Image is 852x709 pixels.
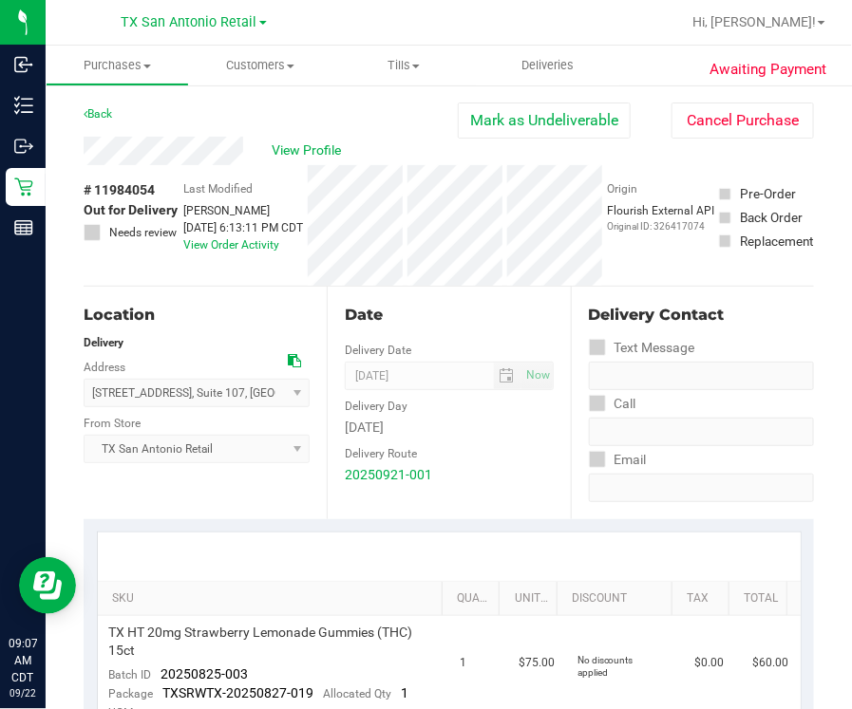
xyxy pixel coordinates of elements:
button: Cancel Purchase [672,103,814,139]
div: Date [345,304,553,327]
span: 20250825-003 [161,666,249,681]
span: Needs review [109,224,177,241]
div: [PERSON_NAME] [183,202,303,219]
input: Format: (999) 999-9999 [589,362,814,390]
div: Flourish External API [607,202,714,233]
span: 1 [402,685,409,700]
span: Awaiting Payment [710,59,826,81]
span: Out for Delivery [84,200,178,220]
div: Delivery Contact [589,304,814,327]
span: Allocated Qty [324,687,392,700]
span: $0.00 [694,654,724,672]
a: Quantity [457,591,492,606]
a: Customers [189,46,332,85]
label: Origin [607,180,637,197]
inline-svg: Outbound [14,137,33,156]
div: Location [84,304,310,327]
input: Format: (999) 999-9999 [589,418,814,446]
span: Purchases [47,57,188,74]
label: Text Message [589,334,695,362]
div: [DATE] 6:13:11 PM CDT [183,219,303,236]
span: Package [109,687,154,700]
strong: Delivery [84,336,123,349]
label: Call [589,390,636,418]
a: View Order Activity [183,238,279,252]
div: [DATE] [345,418,553,438]
div: Back Order [740,208,803,227]
label: Address [84,359,125,376]
label: Last Modified [183,180,253,197]
span: No discounts applied [577,655,634,678]
inline-svg: Inventory [14,96,33,115]
div: Copy address to clipboard [288,351,301,371]
label: Delivery Route [345,445,417,462]
span: Tills [333,57,475,74]
span: 1 [461,654,467,672]
inline-svg: Retail [14,177,33,196]
label: Email [589,446,647,474]
a: Deliveries [476,46,619,85]
span: $60.00 [753,654,789,672]
a: Tax [687,591,722,606]
span: Batch ID [109,668,152,681]
span: TX San Antonio Retail [122,14,257,30]
span: Hi, [PERSON_NAME]! [692,14,816,29]
a: Discount [572,591,664,606]
span: TX HT 20mg Strawberry Lemonade Gummies (THC) 15ct [109,624,438,660]
span: $75.00 [519,654,555,672]
inline-svg: Reports [14,218,33,237]
span: Customers [190,57,331,74]
p: 09:07 AM CDT [9,635,37,686]
a: SKU [112,591,435,606]
span: TXSRWTX-20250827-019 [163,685,314,700]
div: Pre-Order [740,184,796,203]
a: Total [744,591,779,606]
p: Original ID: 326417074 [607,219,714,233]
a: Unit Price [515,591,550,606]
span: # 11984054 [84,180,155,200]
div: Replacement [740,232,813,251]
label: Delivery Day [345,398,407,415]
p: 09/22 [9,686,37,700]
iframe: Resource center [19,557,76,614]
a: Purchases [46,46,189,85]
label: From Store [84,415,141,432]
a: Tills [332,46,476,85]
button: Mark as Undeliverable [458,103,631,139]
span: View Profile [272,140,348,160]
inline-svg: Inbound [14,55,33,74]
a: Back [84,107,112,121]
label: Delivery Date [345,342,411,359]
a: 20250921-001 [345,467,432,482]
span: Deliveries [496,57,599,74]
